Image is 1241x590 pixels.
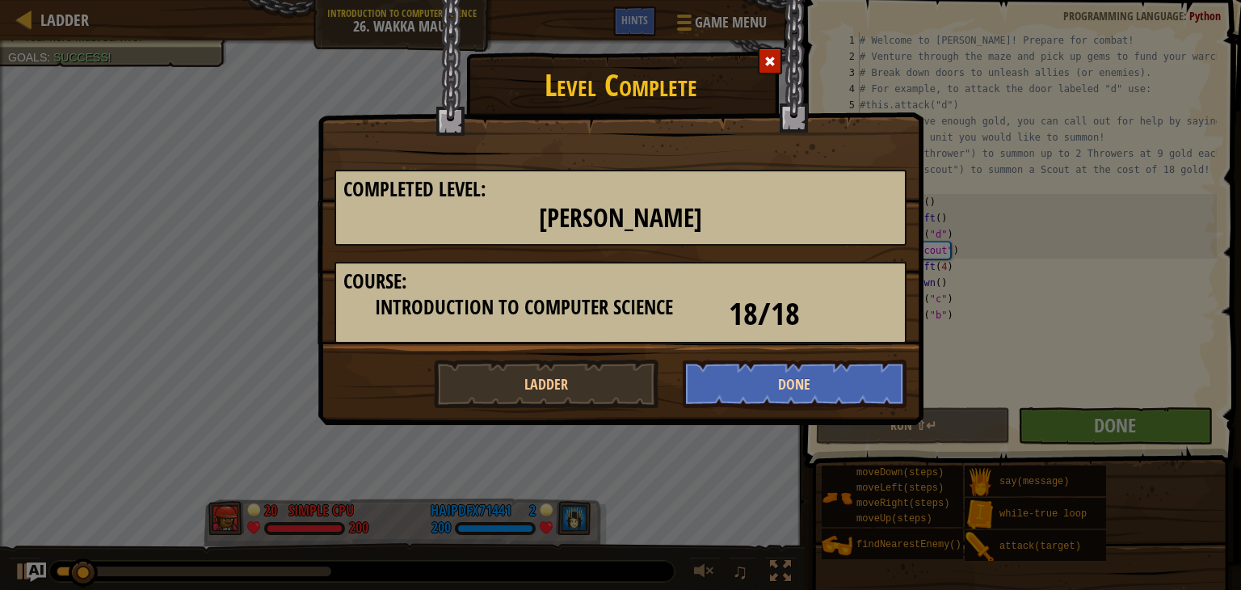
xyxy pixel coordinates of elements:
button: Ladder [434,360,658,408]
h3: Completed Level: [343,179,898,200]
h3: Course: [343,271,898,293]
h3: Introduction to Computer Science [343,297,705,318]
h1: Level Complete [318,60,923,102]
button: Done [683,360,907,408]
span: 18/18 [729,292,800,335]
h2: [PERSON_NAME] [343,204,898,233]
